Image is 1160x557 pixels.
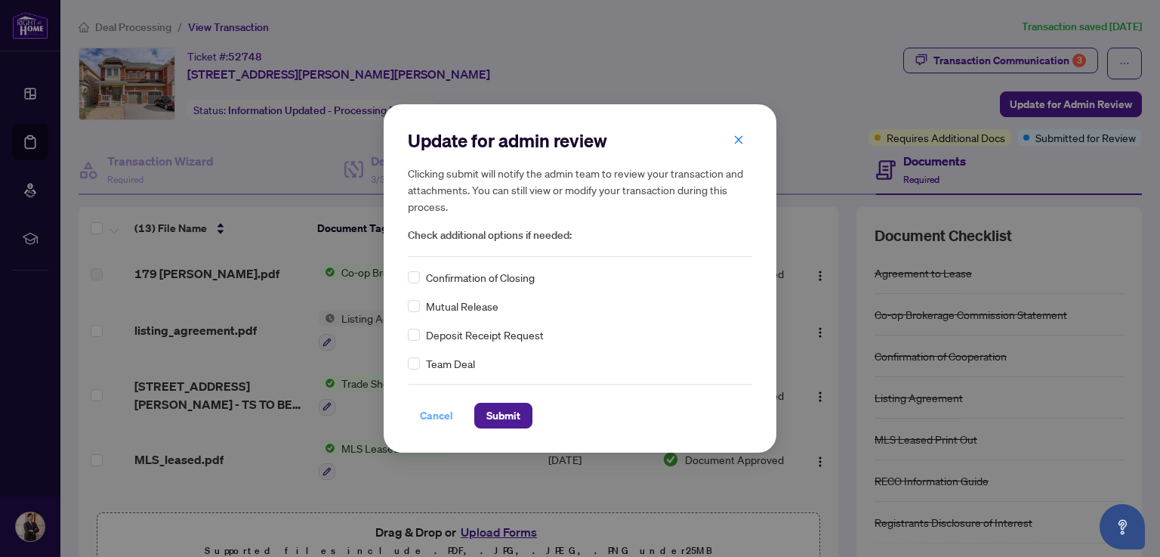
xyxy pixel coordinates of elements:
[408,403,465,429] button: Cancel
[1100,504,1145,549] button: Open asap
[408,165,752,215] h5: Clicking submit will notify the admin team to review your transaction and attachments. You can st...
[420,404,453,428] span: Cancel
[408,227,752,244] span: Check additional options if needed:
[426,269,535,286] span: Confirmation of Closing
[733,135,744,145] span: close
[474,403,532,429] button: Submit
[486,404,520,428] span: Submit
[426,298,498,314] span: Mutual Release
[408,128,752,153] h2: Update for admin review
[426,326,544,343] span: Deposit Receipt Request
[426,355,475,372] span: Team Deal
